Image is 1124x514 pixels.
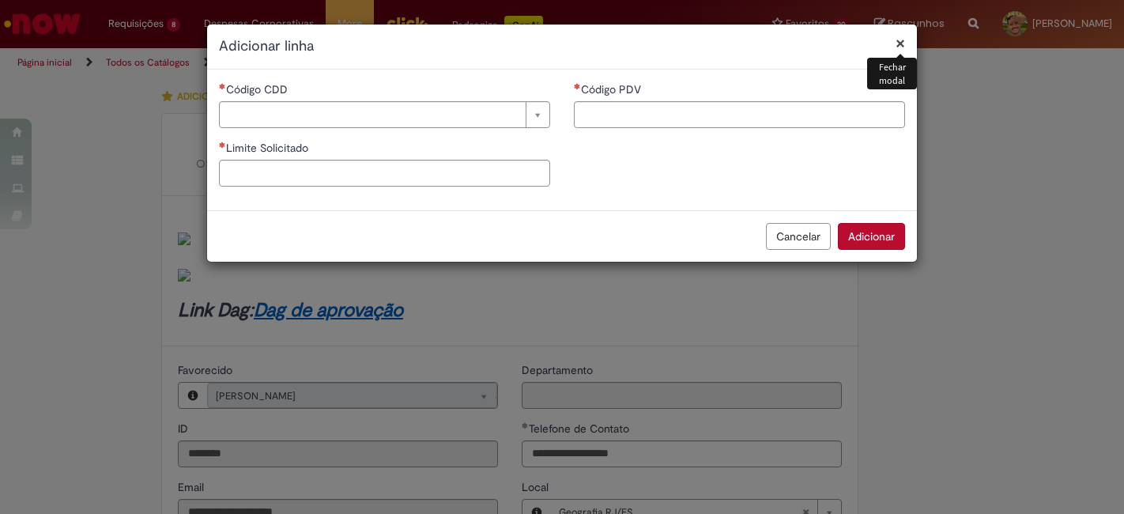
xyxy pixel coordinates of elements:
input: Limite Solicitado [219,160,550,187]
button: Cancelar [766,223,831,250]
span: Necessários [219,142,226,148]
span: Necessários [574,83,581,89]
span: Código PDV [581,82,644,96]
span: Limite Solicitado [226,141,311,155]
h2: Adicionar linha [219,36,905,57]
button: Fechar modal [896,35,905,51]
a: Limpar campo Código CDD [219,101,550,128]
span: Necessários [219,83,226,89]
div: Fechar modal [867,58,917,89]
span: Necessários - Código CDD [226,82,291,96]
button: Adicionar [838,223,905,250]
input: Código PDV [574,101,905,128]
